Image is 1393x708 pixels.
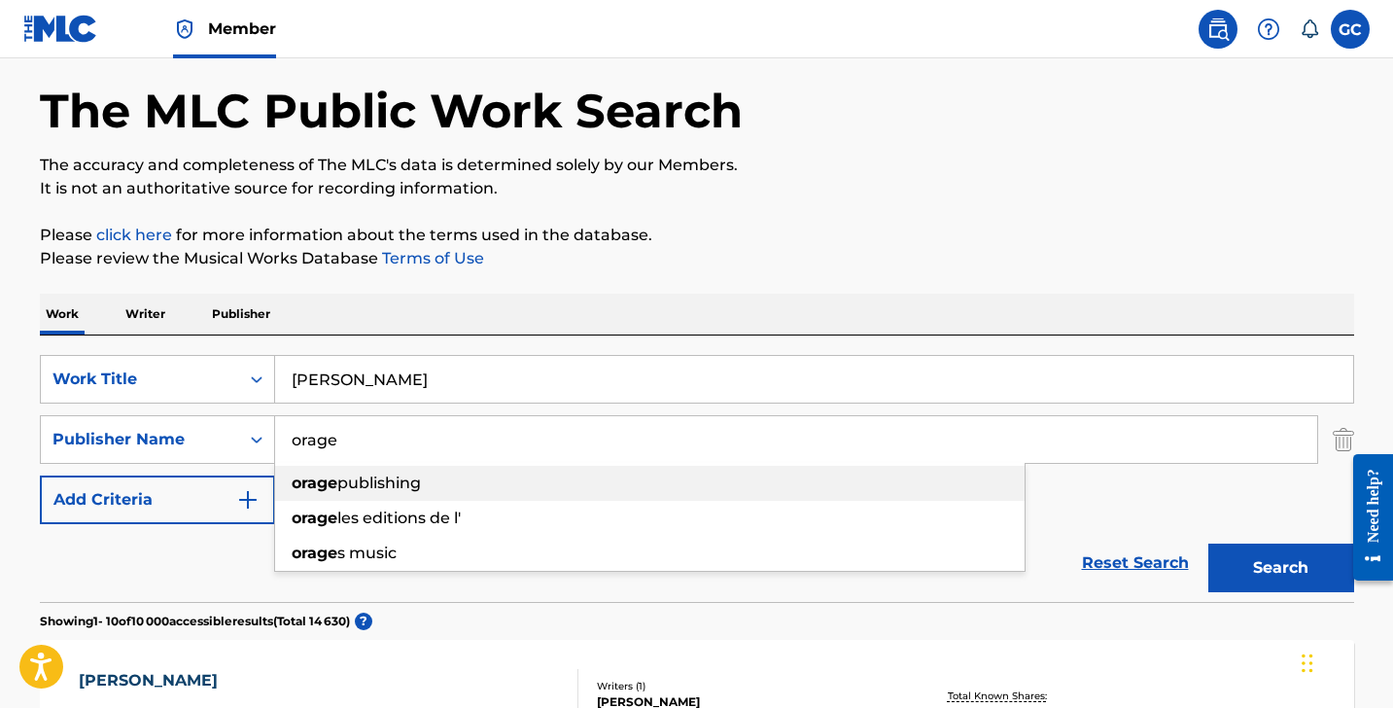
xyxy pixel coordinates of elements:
form: Search Form [40,355,1354,602]
iframe: Resource Center [1339,438,1393,598]
p: Writer [120,294,171,335]
img: Delete Criterion [1333,415,1354,464]
span: publishing [337,474,421,492]
span: Member [208,18,276,40]
div: Widget de chat [1296,615,1393,708]
p: Work [40,294,85,335]
strong: orage [292,509,337,527]
img: help [1257,18,1280,41]
img: search [1206,18,1230,41]
img: MLC Logo [23,15,98,43]
span: les editions de l' [337,509,461,527]
img: 9d2ae6d4665cec9f34b9.svg [236,488,260,512]
div: [PERSON_NAME] [79,669,247,692]
button: Search [1208,544,1354,592]
div: Publisher Name [52,428,227,451]
span: s music [337,544,397,562]
a: click here [96,226,172,244]
strong: orage [292,474,337,492]
a: Terms of Use [378,249,484,267]
p: Please review the Musical Works Database [40,247,1354,270]
img: Top Rightsholder [173,18,196,41]
div: Glisser [1302,634,1313,692]
iframe: Chat Widget [1296,615,1393,708]
strong: orage [292,544,337,562]
h1: The MLC Public Work Search [40,82,743,140]
p: Showing 1 - 10 of 10 000 accessible results (Total 14 630 ) [40,613,350,630]
span: ? [355,613,372,630]
div: Help [1249,10,1288,49]
a: Public Search [1199,10,1237,49]
a: Reset Search [1072,542,1199,584]
p: It is not an authoritative source for recording information. [40,177,1354,200]
p: Publisher [206,294,276,335]
div: Work Title [52,368,227,391]
p: Please for more information about the terms used in the database. [40,224,1354,247]
button: Add Criteria [40,476,275,524]
div: Writers ( 1 ) [597,679,890,693]
p: Total Known Shares: [948,689,1052,703]
div: User Menu [1331,10,1370,49]
div: Notifications [1300,19,1319,39]
p: The accuracy and completeness of The MLC's data is determined solely by our Members. [40,154,1354,177]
